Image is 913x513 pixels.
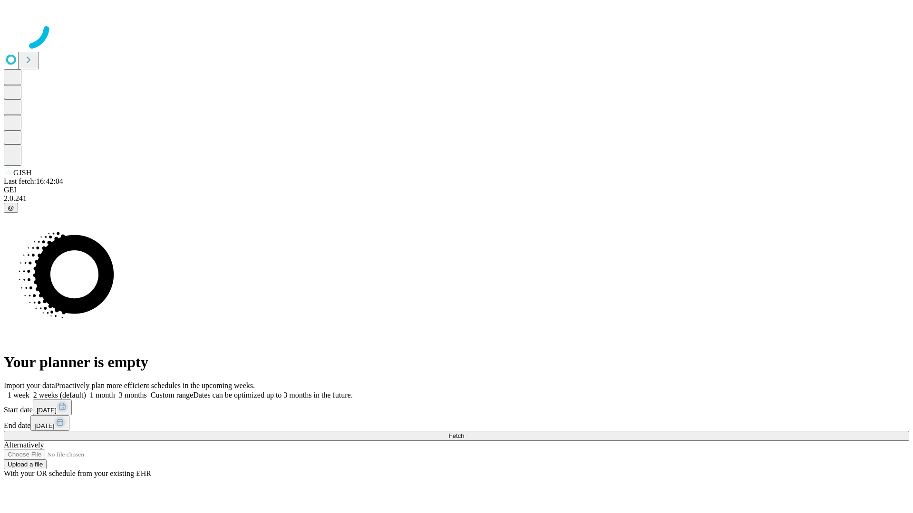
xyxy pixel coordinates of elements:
[90,391,115,399] span: 1 month
[34,422,54,429] span: [DATE]
[193,391,352,399] span: Dates can be optimized up to 3 months in the future.
[4,381,55,389] span: Import your data
[4,431,909,441] button: Fetch
[119,391,147,399] span: 3 months
[8,204,14,211] span: @
[33,399,72,415] button: [DATE]
[4,441,44,449] span: Alternatively
[448,432,464,439] span: Fetch
[4,203,18,213] button: @
[4,415,909,431] div: End date
[13,169,31,177] span: GJSH
[151,391,193,399] span: Custom range
[4,353,909,371] h1: Your planner is empty
[30,415,69,431] button: [DATE]
[4,186,909,194] div: GEI
[37,407,57,414] span: [DATE]
[4,469,151,477] span: With your OR schedule from your existing EHR
[4,177,63,185] span: Last fetch: 16:42:04
[4,194,909,203] div: 2.0.241
[8,391,29,399] span: 1 week
[55,381,255,389] span: Proactively plan more efficient schedules in the upcoming weeks.
[33,391,86,399] span: 2 weeks (default)
[4,459,47,469] button: Upload a file
[4,399,909,415] div: Start date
